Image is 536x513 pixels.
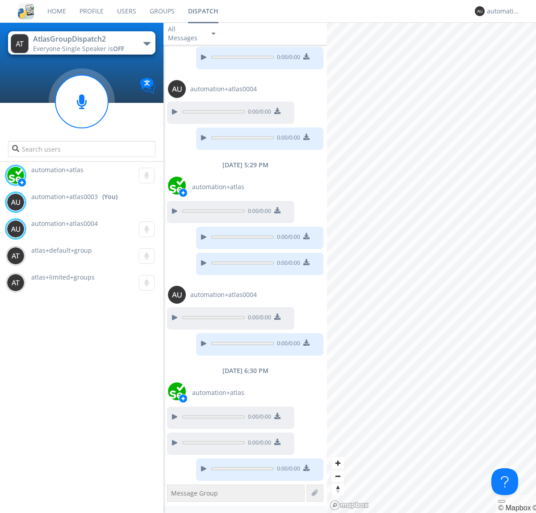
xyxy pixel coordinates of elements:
[31,219,98,228] span: automation+atlas0004
[168,382,186,400] img: d2d01cd9b4174d08988066c6d424eccd
[168,80,186,98] img: 373638.png
[192,388,244,397] span: automation+atlas
[7,220,25,238] img: 373638.png
[31,246,92,254] span: atlas+default+group
[274,439,281,445] img: download media button
[303,465,310,471] img: download media button
[212,33,215,35] img: caret-down-sm.svg
[303,339,310,346] img: download media button
[168,286,186,304] img: 373638.png
[18,3,34,19] img: cddb5a64eb264b2086981ab96f4c1ba7
[274,53,300,63] span: 0:00 / 0:00
[245,439,271,449] span: 0:00 / 0:00
[192,182,244,191] span: automation+atlas
[274,259,300,269] span: 0:00 / 0:00
[245,207,271,217] span: 0:00 / 0:00
[163,161,327,170] div: [DATE] 5:29 PM
[140,78,155,93] img: Translation enabled
[31,273,95,281] span: atlas+limited+groups
[330,500,369,510] a: Mapbox logo
[102,192,117,201] div: (You)
[331,483,344,496] span: Reset bearing to north
[331,457,344,470] button: Zoom in
[274,465,300,475] span: 0:00 / 0:00
[331,483,344,496] button: Reset bearing to north
[475,6,485,16] img: 373638.png
[303,233,310,239] img: download media button
[274,207,281,213] img: download media button
[498,500,505,503] button: Toggle attribution
[331,470,344,483] span: Zoom out
[190,290,257,299] span: automation+atlas0004
[11,34,29,53] img: 373638.png
[303,259,310,265] img: download media button
[274,233,300,243] span: 0:00 / 0:00
[33,44,134,53] div: Everyone ·
[274,134,300,144] span: 0:00 / 0:00
[168,25,204,42] div: All Messages
[31,165,84,174] span: automation+atlas
[498,504,531,512] a: Mapbox
[487,7,520,16] div: automation+atlas0003
[113,44,124,53] span: OFF
[245,413,271,423] span: 0:00 / 0:00
[33,34,134,44] div: AtlasGroupDispatch2
[7,274,25,292] img: 373638.png
[62,44,124,53] span: Single Speaker is
[274,314,281,320] img: download media button
[491,468,518,495] iframe: Toggle Customer Support
[7,247,25,265] img: 373638.png
[190,85,257,93] span: automation+atlas0004
[274,339,300,349] span: 0:00 / 0:00
[8,31,155,55] button: AtlasGroupDispatch2Everyone·Single Speaker isOFF
[163,366,327,375] div: [DATE] 6:30 PM
[31,192,98,201] span: automation+atlas0003
[303,134,310,140] img: download media button
[168,177,186,195] img: d2d01cd9b4174d08988066c6d424eccd
[8,141,155,157] input: Search users
[274,108,281,114] img: download media button
[7,166,25,184] img: d2d01cd9b4174d08988066c6d424eccd
[7,193,25,211] img: 373638.png
[245,108,271,118] span: 0:00 / 0:00
[303,53,310,59] img: download media button
[274,413,281,419] img: download media button
[245,314,271,323] span: 0:00 / 0:00
[331,470,344,483] button: Zoom out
